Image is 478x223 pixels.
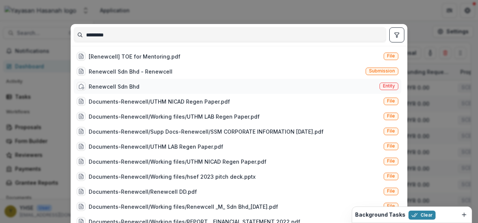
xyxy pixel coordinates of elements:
[89,143,223,151] div: Documents-Renewcell/UTHM LAB Regen Paper.pdf
[89,98,230,105] div: Documents-Renewcell/UTHM NICAD Regen Paper.pdf
[460,210,469,219] button: Dismiss
[387,188,395,194] span: File
[355,212,405,218] h2: Background Tasks
[89,188,197,196] div: Documents-Renewcell/Renewcell DD.pdf
[387,128,395,134] span: File
[387,173,395,179] span: File
[408,211,436,220] button: Clear
[89,83,139,90] div: Renewcell Sdn Bhd
[383,83,395,89] span: Entity
[387,143,395,149] span: File
[387,113,395,119] span: File
[387,98,395,104] span: File
[369,68,395,74] span: Submission
[89,113,260,121] div: Documents-Renewcell/Working files/UTHM LAB Regen Paper.pdf
[89,128,324,136] div: Documents-Renewcell/Supp Docs-Renewcell/SSM CORPORATE INFORMATION [DATE].pdf
[389,27,404,42] button: toggle filters
[89,203,278,211] div: Documents-Renewcell/Working files/Renewcell _M_ Sdn Bhd_[DATE].pdf
[89,173,256,181] div: Documents-Renewcell/Working files/hsef 2023 pitch deck.pptx
[387,203,395,209] span: File
[387,53,395,59] span: File
[89,68,172,75] div: Renewcell Sdn Bhd - Renewcell
[89,158,266,166] div: Documents-Renewcell/Working files/UTHM NICAD Regen Paper.pdf
[89,53,180,60] div: [Renewcell] TOE for Mentoring.pdf
[387,158,395,164] span: File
